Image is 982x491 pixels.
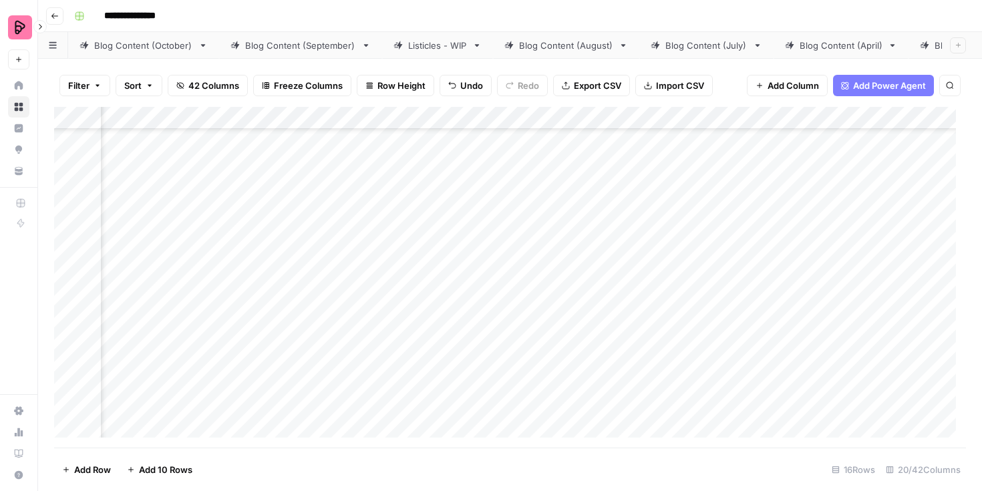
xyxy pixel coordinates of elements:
a: Opportunities [8,139,29,160]
span: Export CSV [574,79,621,92]
button: Redo [497,75,548,96]
span: Add Column [768,79,819,92]
div: Blog Content (August) [519,39,613,52]
button: Freeze Columns [253,75,351,96]
a: Learning Hub [8,443,29,464]
span: Sort [124,79,142,92]
button: Add Row [54,459,119,480]
button: 42 Columns [168,75,248,96]
a: Settings [8,400,29,422]
div: 16 Rows [826,459,880,480]
button: Add Column [747,75,828,96]
span: Undo [460,79,483,92]
div: Blog Content (April) [800,39,882,52]
span: Add Power Agent [853,79,926,92]
img: Preply Logo [8,15,32,39]
a: Home [8,75,29,96]
div: Blog Content (September) [245,39,356,52]
span: 42 Columns [188,79,239,92]
button: Help + Support [8,464,29,486]
span: Freeze Columns [274,79,343,92]
a: Your Data [8,160,29,182]
a: Insights [8,118,29,139]
a: Blog Content (July) [639,32,774,59]
span: Add Row [74,463,111,476]
a: Blog Content (August) [493,32,639,59]
div: Blog Content (July) [665,39,748,52]
a: Listicles - WIP [382,32,493,59]
div: 20/42 Columns [880,459,966,480]
span: Row Height [377,79,426,92]
a: Blog Content (April) [774,32,909,59]
div: Listicles - WIP [408,39,467,52]
button: Sort [116,75,162,96]
span: Redo [518,79,539,92]
a: Blog Content (September) [219,32,382,59]
button: Export CSV [553,75,630,96]
button: Workspace: Preply [8,11,29,44]
a: Browse [8,96,29,118]
button: Add 10 Rows [119,459,200,480]
button: Import CSV [635,75,713,96]
a: Blog Content (October) [68,32,219,59]
a: Usage [8,422,29,443]
span: Filter [68,79,90,92]
button: Filter [59,75,110,96]
span: Add 10 Rows [139,463,192,476]
button: Row Height [357,75,434,96]
button: Add Power Agent [833,75,934,96]
div: Blog Content (October) [94,39,193,52]
span: Import CSV [656,79,704,92]
button: Undo [440,75,492,96]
